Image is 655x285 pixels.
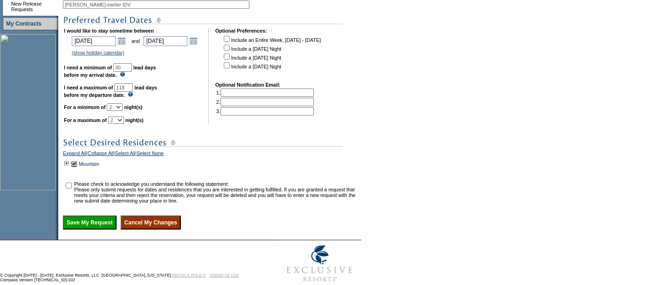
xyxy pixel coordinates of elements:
[72,50,124,55] a: (show holiday calendar)
[137,150,164,159] a: Select None
[210,273,239,278] a: TERMS OF USE
[215,28,267,34] b: Optional Preferences:
[215,82,281,88] b: Optional Notification Email:
[188,36,199,46] a: Open the calendar popup.
[125,117,144,123] b: night(s)
[64,65,156,78] b: lead days before my arrival date.
[216,88,314,97] td: 1.
[72,36,116,46] input: Date format: M/D/Y. Shortcut keys: [T] for Today. [UP] or [.] for Next Day. [DOWN] or [,] for Pre...
[144,36,187,46] input: Date format: M/D/Y. Shortcut keys: [T] for Today. [UP] or [.] for Next Day. [DOWN] or [,] for Pre...
[63,150,359,159] div: | | |
[7,1,10,12] td: ·
[11,1,41,12] a: New Release Requests
[64,85,113,90] b: I need a maximum of
[128,92,133,97] img: questionMark_lightBlue.gif
[64,117,107,123] b: For a maximum of
[88,150,114,159] a: Collapse All
[130,34,141,47] td: and
[121,216,181,230] input: Cancel My Changes
[64,28,154,34] b: I would like to stay sometime between
[222,34,321,75] td: Include an Entire Week, [DATE] - [DATE] Include a [DATE] Night Include a [DATE] Night Include a [...
[172,273,206,278] a: PRIVACY POLICY
[115,150,136,159] a: Select All
[64,85,157,98] b: lead days before my departure date.
[79,161,99,167] a: Mountain
[216,98,314,106] td: 2.
[120,72,125,77] img: questionMark_lightBlue.gif
[117,36,127,46] a: Open the calendar popup.
[64,104,105,110] b: For a minimum of
[63,150,86,159] a: Expand All
[124,104,142,110] b: night(s)
[6,20,41,27] a: My Contracts
[64,65,112,70] b: I need a minimum of
[63,216,117,230] input: Save My Request
[216,107,314,115] td: 3.
[74,181,358,204] td: Please check to acknowledge you understand the following statement: Please only submit requests f...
